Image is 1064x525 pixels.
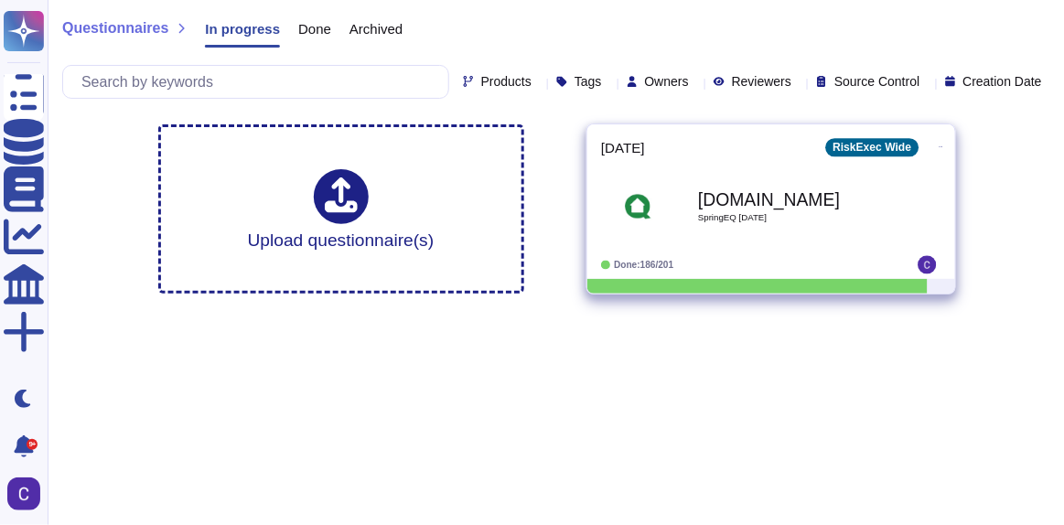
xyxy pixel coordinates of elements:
span: Products [481,75,532,88]
img: user [7,477,40,510]
div: 9+ [27,439,38,450]
span: Owners [645,75,689,88]
span: [DATE] [601,141,645,155]
span: Source Control [834,75,919,88]
span: Creation Date [963,75,1042,88]
span: Done [298,22,331,36]
span: SpringEQ [DATE] [698,213,883,222]
span: Reviewers [732,75,791,88]
b: [DOMAIN_NAME] [698,190,883,208]
div: Upload questionnaire(s) [248,169,435,249]
span: In progress [205,22,280,36]
input: Search by keywords [72,66,448,98]
span: Archived [349,22,403,36]
span: Tags [575,75,602,88]
button: user [4,474,53,514]
img: Logo [615,183,661,230]
div: RiskExec Wide [825,138,919,156]
span: Questionnaires [62,21,168,36]
span: Done: 186/201 [614,260,673,270]
img: user [918,256,936,274]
